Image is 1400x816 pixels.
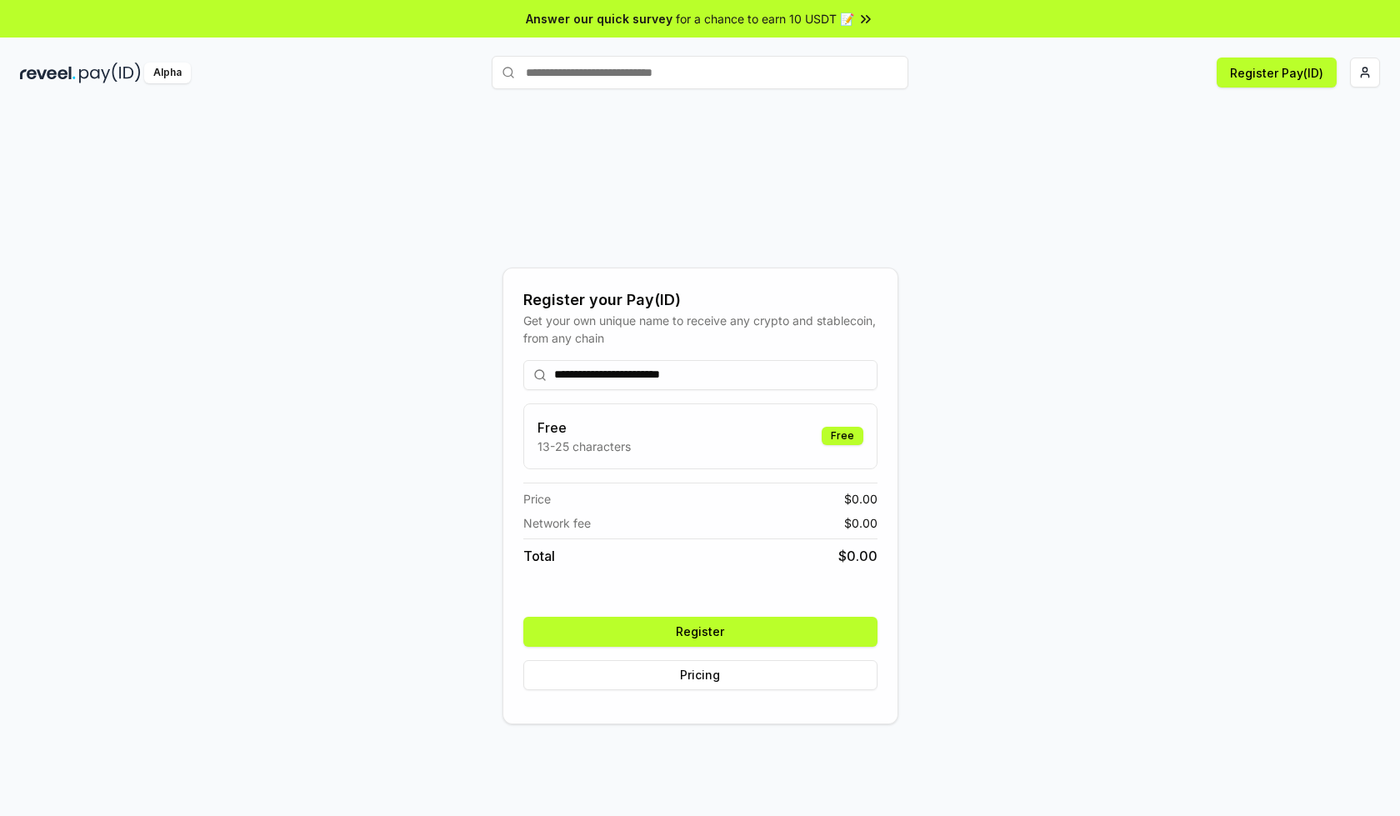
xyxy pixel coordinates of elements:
span: Network fee [523,514,591,532]
div: Register your Pay(ID) [523,288,877,312]
img: pay_id [79,63,141,83]
div: Get your own unique name to receive any crypto and stablecoin, from any chain [523,312,877,347]
button: Register [523,617,877,647]
span: for a chance to earn 10 USDT 📝 [676,10,854,28]
div: Alpha [144,63,191,83]
button: Register Pay(ID) [1217,58,1337,88]
button: Pricing [523,660,877,690]
h3: Free [537,418,631,438]
div: Free [822,427,863,445]
span: Total [523,546,555,566]
span: Price [523,490,551,508]
p: 13-25 characters [537,438,631,455]
span: Answer our quick survey [526,10,672,28]
span: $ 0.00 [844,514,877,532]
span: $ 0.00 [844,490,877,508]
img: reveel_dark [20,63,76,83]
span: $ 0.00 [838,546,877,566]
